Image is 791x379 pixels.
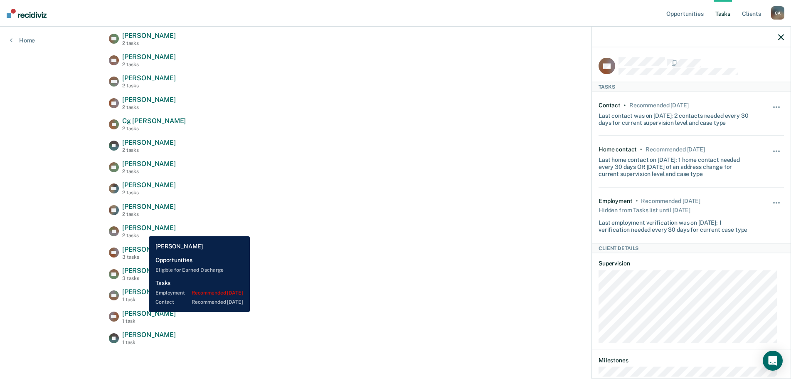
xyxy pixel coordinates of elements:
span: [PERSON_NAME] [122,224,176,232]
span: [PERSON_NAME] [122,245,176,253]
span: [PERSON_NAME] [122,331,176,339]
div: 1 task [122,297,176,302]
div: Client Details [592,243,791,253]
span: [PERSON_NAME] [122,181,176,189]
div: Contact [599,102,621,109]
span: [PERSON_NAME] [122,53,176,61]
div: 1 task [122,318,176,324]
div: 2 tasks [122,147,176,153]
span: [PERSON_NAME] [122,288,176,296]
span: [PERSON_NAME] [122,96,176,104]
div: Hidden from Tasks list until [DATE] [599,204,690,216]
span: [PERSON_NAME] [122,310,176,317]
span: [PERSON_NAME] [122,74,176,82]
div: Recommended in 12 days [646,146,705,153]
div: 2 tasks [122,62,176,67]
span: [PERSON_NAME] [122,267,176,275]
div: • [640,146,642,153]
div: • [636,197,638,204]
div: Employment [599,197,633,204]
a: Home [10,37,35,44]
div: 2 tasks [122,233,176,238]
div: Tasks [592,82,791,92]
div: 2 tasks [122,168,176,174]
div: • [624,102,626,109]
dt: Milestones [599,357,784,364]
div: Recommended in 12 days [629,102,688,109]
div: Last contact was on [DATE]; 2 contacts needed every 30 days for current supervision level and cas... [599,109,753,126]
span: [PERSON_NAME] [122,203,176,211]
div: 2 tasks [122,83,176,89]
img: Recidiviz [7,9,47,18]
div: Open Intercom Messenger [763,351,783,371]
div: Home contact [599,146,637,153]
div: 2 tasks [122,40,176,46]
span: [PERSON_NAME] [122,139,176,146]
dt: Supervision [599,260,784,267]
div: 3 tasks [122,275,176,281]
div: 3 tasks [122,254,176,260]
div: Recommended in 23 days [641,197,700,204]
div: 2 tasks [122,190,176,196]
span: [PERSON_NAME] [122,32,176,40]
div: Last employment verification was on [DATE]; 1 verification needed every 30 days for current case ... [599,216,753,233]
div: 1 task [122,339,176,345]
div: C A [771,6,784,20]
div: Last home contact on [DATE]; 1 home contact needed every 30 days OR [DATE] of an address change f... [599,153,753,177]
span: Cg [PERSON_NAME] [122,117,186,125]
span: [PERSON_NAME] [122,160,176,168]
div: 2 tasks [122,211,176,217]
div: 2 tasks [122,126,186,131]
div: 2 tasks [122,104,176,110]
